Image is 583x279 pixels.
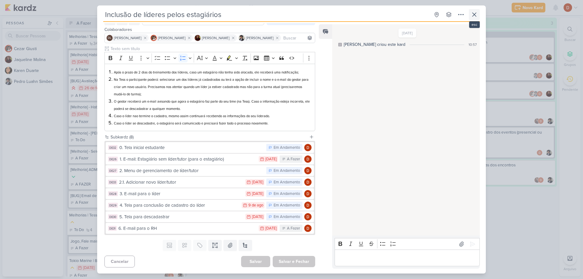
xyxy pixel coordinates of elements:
[304,213,312,220] img: Davi Elias Teixeira
[111,134,307,140] div: Subkardz (8)
[114,70,299,74] span: Após o prazo de 2 dias do treinamento dos líderes, caso um estagiário não tenha sido alocado, ele...
[114,100,310,111] span: O gestor receberá um e-mail avisando que agora o estagiário faz parte do seu time (na Tess). Caso...
[287,156,300,162] div: A Fazer
[265,226,277,230] div: [DATE]
[106,177,314,188] button: DE33 2.1. Adicionar novo líder/tutor [DATE] Em Andamento
[274,168,300,174] div: Em Andamento
[335,250,480,266] div: Editor editing area: main
[108,203,118,208] div: DE29
[202,35,230,41] span: [PERSON_NAME]
[274,202,300,209] div: Em Andamento
[108,226,117,231] div: DE31
[106,200,314,211] button: DE29 4. Tela para conclusão de cadastro do líder 9 de ago Em Andamento
[107,35,113,41] div: Danilo Leite
[120,202,239,209] div: 4. Tela para conclusão de cadastro do líder
[195,35,201,41] img: Jaqueline Molina
[104,64,315,131] div: Editor editing area: main
[120,190,242,197] div: 3. E-mail para o líder
[335,238,480,250] div: Editor toolbar
[344,41,405,48] div: [PERSON_NAME] criou este kard
[120,156,256,163] div: 1. E-mail: Estagiário sem líder/tutor (para o estagiário)
[304,190,312,197] img: Davi Elias Teixeira
[248,203,263,207] div: 9 de ago
[103,9,430,20] input: Kard Sem Título
[114,35,141,41] span: [PERSON_NAME]
[158,35,186,41] span: [PERSON_NAME]
[114,78,309,96] span: Na Tess o participante poderá: selecionar um dos líderes já cadastrados ou terá a opção de inclui...
[108,37,111,40] p: DL
[104,256,135,267] button: Cancelar
[287,226,300,232] div: A Fazer
[118,225,256,232] div: 6. E-mail para o RH
[108,214,118,219] div: DE30
[106,154,314,165] button: DE26 1. E-mail: Estagiário sem líder/tutor (para o estagiário) [DATE] A Fazer
[304,144,312,151] img: Davi Elias Teixeira
[106,188,314,199] button: DE28 3. E-mail para o líder [DATE] Em Andamento
[246,35,274,41] span: [PERSON_NAME]
[274,191,300,197] div: Em Andamento
[151,35,157,41] img: Cezar Giusti
[252,192,263,196] div: [DATE]
[274,179,300,185] div: Em Andamento
[265,157,277,161] div: [DATE]
[106,165,314,176] button: DE27 2. Menu de gerenciamento de líder/tutor Em Andamento
[119,179,242,186] div: 2.1. Adicionar novo líder/tutor
[119,167,263,174] div: 2. Menu de gerenciamento de líder/tutor
[108,157,118,162] div: DE26
[304,155,312,163] img: Davi Elias Teixeira
[114,114,270,118] span: Caso o líder nao termine o cadastro, mesmo assim continuará recebendo as informações do seu lider...
[469,42,477,47] div: 10:57
[106,142,314,153] button: DE32 0. Tela inicial estudante Em Andamento
[252,215,263,219] div: [DATE]
[274,214,300,220] div: Em Andamento
[106,211,314,222] button: DE30 5. Tela para descadastrar [DATE] Em Andamento
[304,202,312,209] img: Davi Elias Teixeira
[239,35,245,41] img: Pedro Luahn Simões
[114,121,268,125] span: Caso o líder se descadastre, o estagiário será comunicado e precisará fazer todo o processo novam...
[274,145,300,151] div: Em Andamento
[469,21,480,28] div: esc
[119,144,263,151] div: 0. Tela inicial estudante
[108,168,118,173] div: DE27
[304,179,312,186] img: Davi Elias Teixeira
[108,180,117,185] div: DE33
[104,26,315,33] div: Colaboradores
[108,145,118,150] div: DE32
[104,52,315,64] div: Editor toolbar
[108,191,118,196] div: DE28
[304,225,312,232] img: Davi Elias Teixeira
[119,213,242,220] div: 5. Tela para descadastrar
[252,180,263,184] div: [DATE]
[109,46,315,52] input: Texto sem título
[106,223,314,234] button: DE31 6. E-mail para o RH [DATE] A Fazer
[304,167,312,174] img: Davi Elias Teixeira
[282,34,314,42] input: Buscar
